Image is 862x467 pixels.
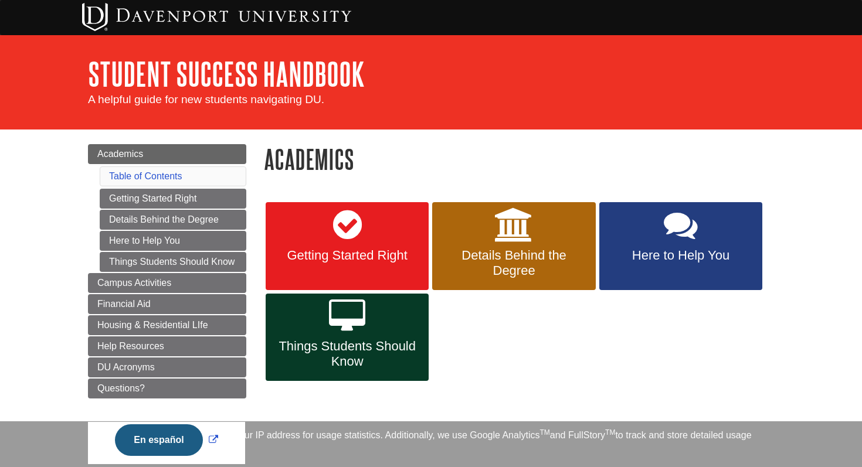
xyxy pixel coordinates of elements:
[97,149,143,159] span: Academics
[112,435,220,445] a: Link opens in new window
[274,339,420,369] span: Things Students Should Know
[109,171,182,181] a: Table of Contents
[266,294,429,381] a: Things Students Should Know
[88,93,324,105] span: A helpful guide for new students navigating DU.
[88,144,246,164] a: Academics
[97,299,151,309] span: Financial Aid
[441,248,586,278] span: Details Behind the Degree
[432,202,595,290] a: Details Behind the Degree
[82,3,351,31] img: Davenport University
[100,210,246,230] a: Details Behind the Degree
[88,315,246,335] a: Housing & Residential LIfe
[266,202,429,290] a: Getting Started Right
[88,357,246,377] a: DU Acronyms
[97,383,145,393] span: Questions?
[97,320,208,330] span: Housing & Residential LIfe
[88,379,246,398] a: Questions?
[608,248,754,263] span: Here to Help You
[539,428,549,437] sup: TM
[88,428,774,460] div: This site uses cookies and records your IP address for usage statistics. Additionally, we use Goo...
[88,56,365,92] a: Student Success Handbook
[100,252,246,272] a: Things Students Should Know
[599,202,762,290] a: Here to Help You
[264,144,774,174] h1: Academics
[97,341,164,351] span: Help Resources
[115,424,202,456] button: En español
[100,231,246,251] a: Here to Help You
[605,428,615,437] sup: TM
[88,336,246,356] a: Help Resources
[97,362,155,372] span: DU Acronyms
[88,273,246,293] a: Campus Activities
[88,294,246,314] a: Financial Aid
[100,189,246,209] a: Getting Started Right
[97,278,171,288] span: Campus Activities
[274,248,420,263] span: Getting Started Right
